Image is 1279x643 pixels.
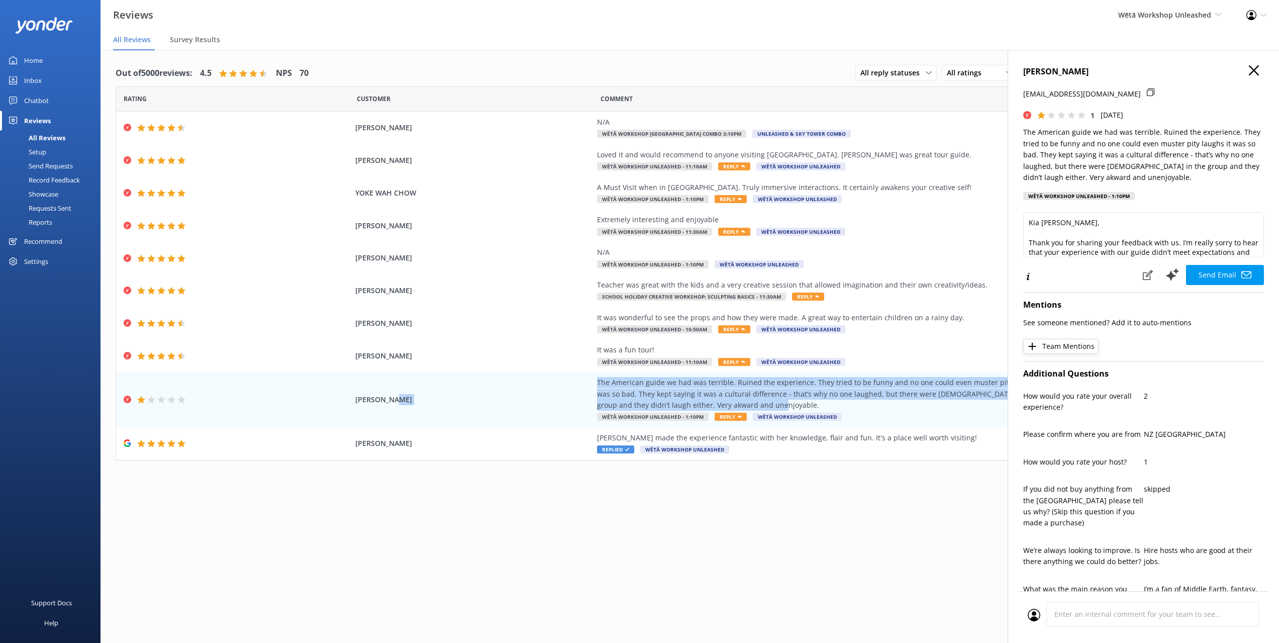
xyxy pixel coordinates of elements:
[597,432,1054,443] div: [PERSON_NAME] made the experience fantastic with her knowledge, flair and fun. It's a place well ...
[752,130,851,138] span: Unleashed & Sky Tower Combo
[597,445,634,453] span: Replied
[113,35,151,45] span: All Reviews
[6,145,101,159] a: Setup
[597,312,1054,323] div: It was wonderful to see the props and how they were made. A great way to entertain children on a ...
[6,201,101,215] a: Requests Sent
[718,358,750,366] span: Reply
[756,325,845,333] span: Wētā Workshop Unleashed
[276,67,292,80] h4: NPS
[753,195,842,203] span: Wētā Workshop Unleashed
[6,173,101,187] a: Record Feedback
[355,318,592,329] span: [PERSON_NAME]
[756,358,845,366] span: Wētā Workshop Unleashed
[640,445,729,453] span: Wētā Workshop Unleashed
[597,325,712,333] span: Wētā Workshop Unleashed - 10:50am
[792,293,824,301] span: Reply
[597,280,1054,291] div: Teacher was great with the kids and a very creative session that allowed imagination and their ow...
[597,247,1054,258] div: N/A
[24,111,51,131] div: Reviews
[6,131,101,145] a: All Reviews
[753,413,842,421] span: Wētā Workshop Unleashed
[1023,545,1144,568] p: We’re always looking to improve. Is there anything we could do better?
[597,377,1054,411] div: The American guide we had was terrible. Ruined the experience. They tried to be funny and no one ...
[756,228,845,236] span: Wētā Workshop Unleashed
[24,90,49,111] div: Chatbot
[1144,429,1264,440] p: NZ [GEOGRAPHIC_DATA]
[31,593,72,613] div: Support Docs
[597,149,1054,160] div: Loved it and would recommend to anyone visiting [GEOGRAPHIC_DATA]. [PERSON_NAME] was great tour g...
[947,67,988,78] span: All ratings
[1186,265,1264,285] button: Send Email
[1023,127,1264,183] p: The American guide we had was terrible. Ruined the experience. They tried to be funny and no one ...
[1144,584,1264,606] p: I’m a fan of Middle Earth, fantasy, or collectibles
[597,413,709,421] span: Wētā Workshop Unleashed - 1:10pm
[597,195,709,203] span: Wētā Workshop Unleashed - 1:10pm
[15,17,73,34] img: yonder-white-logo.png
[1118,10,1211,20] span: Wētā Workshop Unleashed
[24,70,42,90] div: Inbox
[1101,110,1123,121] p: [DATE]
[116,67,192,80] h4: Out of 5000 reviews:
[718,228,750,236] span: Reply
[200,67,212,80] h4: 4.5
[355,350,592,361] span: [PERSON_NAME]
[1023,391,1144,413] p: How would you rate your overall experience?
[24,251,48,271] div: Settings
[6,131,65,145] div: All Reviews
[597,130,746,138] span: Wētā Workshop [GEOGRAPHIC_DATA] COMBO 3:10pm
[1023,456,1144,468] p: How would you rate your host?
[6,215,101,229] a: Reports
[124,94,147,104] span: Date
[170,35,220,45] span: Survey Results
[597,182,1054,193] div: A Must Visit when in [GEOGRAPHIC_DATA]. Truly immersive interactions. It certainly awakens your c...
[1249,65,1259,76] button: Close
[1144,545,1264,568] p: Hire hosts who are good at their jobs.
[355,188,592,199] span: YOKE WAH CHOW
[597,293,786,301] span: School Holiday Creative Workshop: Sculpting Basics - 11:30am
[715,195,747,203] span: Reply
[597,344,1054,355] div: It was a fun tour!
[355,220,592,231] span: [PERSON_NAME]
[756,162,845,170] span: Wētā Workshop Unleashed
[44,613,58,633] div: Help
[1144,391,1264,402] p: 2
[6,201,71,215] div: Requests Sent
[6,187,58,201] div: Showcase
[597,162,712,170] span: Wētā Workshop Unleashed - 11:10am
[355,122,592,133] span: [PERSON_NAME]
[1023,65,1264,78] h4: [PERSON_NAME]
[1023,317,1264,328] p: See someone mentioned? Add it to auto-mentions
[6,159,73,173] div: Send Requests
[355,155,592,166] span: [PERSON_NAME]
[715,413,747,421] span: Reply
[355,438,592,449] span: [PERSON_NAME]
[355,285,592,296] span: [PERSON_NAME]
[1023,584,1144,617] p: What was the main reason you chose to visit Wētā Workshop Unleashed [DATE]?
[1023,212,1264,257] textarea: Kia [PERSON_NAME], Thank you for sharing your feedback with us. I’m really sorry to hear that you...
[1028,609,1040,621] img: user_profile.svg
[597,214,1054,225] div: Extremely interesting and enjoyable
[300,67,309,80] h4: 70
[597,117,1054,128] div: N/A
[1023,368,1264,381] h4: Additional Questions
[355,394,592,405] span: [PERSON_NAME]
[860,67,926,78] span: All reply statuses
[1023,88,1141,100] p: [EMAIL_ADDRESS][DOMAIN_NAME]
[1144,456,1264,468] p: 1
[597,358,712,366] span: Wētā Workshop Unleashed - 11:10am
[355,252,592,263] span: [PERSON_NAME]
[1091,111,1095,120] span: 1
[1023,484,1144,529] p: If you did not buy anything from the [GEOGRAPHIC_DATA] please tell us why? (Skip this question if...
[1023,339,1099,354] button: Team Mentions
[718,162,750,170] span: Reply
[6,173,80,187] div: Record Feedback
[597,260,709,268] span: Wētā Workshop Unleashed - 1:10pm
[1023,192,1135,200] div: Wētā Workshop Unleashed - 1:10pm
[6,159,101,173] a: Send Requests
[1144,484,1264,495] p: skipped
[1023,299,1264,312] h4: Mentions
[24,231,62,251] div: Recommend
[24,50,43,70] div: Home
[715,260,804,268] span: Wētā Workshop Unleashed
[6,145,46,159] div: Setup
